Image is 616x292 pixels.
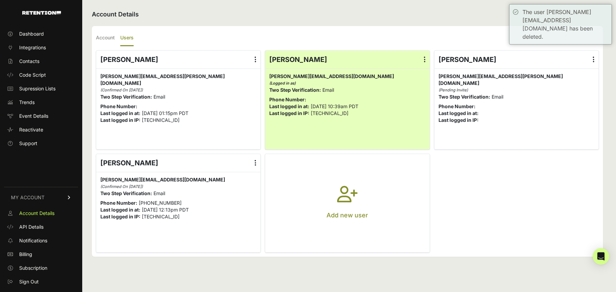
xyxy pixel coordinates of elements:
[19,44,46,51] span: Integrations
[19,237,47,244] span: Notifications
[439,117,479,123] strong: Last logged in IP:
[4,28,78,39] a: Dashboard
[439,88,468,92] i: (Pending Invite)
[142,117,180,123] span: [TECHNICAL_ID]
[434,51,599,68] div: [PERSON_NAME]
[4,56,78,67] a: Contacts
[265,154,429,253] button: Add new user
[19,30,44,37] span: Dashboard
[100,207,140,213] strong: Last logged in at:
[311,110,348,116] span: [TECHNICAL_ID]
[100,117,140,123] strong: Last logged in IP:
[96,154,260,172] div: [PERSON_NAME]
[439,73,563,86] span: [PERSON_NAME][EMAIL_ADDRESS][PERSON_NAME][DOMAIN_NAME]
[4,263,78,274] a: Subscription
[269,87,321,93] strong: Two Step Verification:
[96,51,260,68] div: [PERSON_NAME]
[322,87,334,93] span: Email
[96,30,115,46] label: Account
[100,184,143,189] i: (Confirmed On [DATE])
[269,81,296,86] i: (Logged in as)
[4,208,78,219] a: Account Details
[120,30,134,46] label: Users
[4,221,78,232] a: API Details
[19,99,35,106] span: Trends
[327,211,368,220] p: Add new user
[142,214,180,219] span: [TECHNICAL_ID]
[4,83,78,94] a: Supression Lists
[4,97,78,108] a: Trends
[142,207,189,213] span: [DATE] 12:13pm PDT
[19,126,43,133] span: Reactivate
[593,248,609,265] div: Open Intercom Messenger
[265,51,429,68] div: [PERSON_NAME]
[92,10,603,19] h2: Account Details
[19,113,48,119] span: Event Details
[4,124,78,135] a: Reactivate
[100,73,225,86] span: [PERSON_NAME][EMAIL_ADDRESS][PERSON_NAME][DOMAIN_NAME]
[4,42,78,53] a: Integrations
[522,8,608,41] div: The user [PERSON_NAME][EMAIL_ADDRESS][DOMAIN_NAME] has been deleted.
[100,110,140,116] strong: Last logged in at:
[100,190,152,196] strong: Two Step Verification:
[22,11,61,15] img: Retention.com
[4,111,78,122] a: Event Details
[439,103,476,109] strong: Phone Number:
[100,103,137,109] strong: Phone Number:
[439,110,479,116] strong: Last logged in at:
[4,249,78,260] a: Billing
[269,110,309,116] strong: Last logged in IP:
[142,110,188,116] span: [DATE] 01:15pm PDT
[19,85,56,92] span: Supression Lists
[100,214,140,219] strong: Last logged in IP:
[100,177,225,182] span: [PERSON_NAME][EMAIL_ADDRESS][DOMAIN_NAME]
[4,138,78,149] a: Support
[19,210,54,217] span: Account Details
[4,69,78,80] a: Code Script
[4,187,78,208] a: MY ACCOUNT
[492,94,503,100] span: Email
[311,103,358,109] span: [DATE] 10:39am PDT
[100,200,137,206] strong: Phone Number:
[153,94,165,100] span: Email
[4,276,78,287] a: Sign Out
[19,58,39,65] span: Contacts
[11,194,45,201] span: MY ACCOUNT
[19,265,47,271] span: Subscription
[153,190,165,196] span: Email
[19,278,39,285] span: Sign Out
[100,88,143,92] i: (Confirmed On [DATE])
[139,200,182,206] span: [PHONE_NUMBER]
[19,251,32,258] span: Billing
[269,97,306,102] strong: Phone Number:
[269,73,394,79] span: [PERSON_NAME][EMAIL_ADDRESS][DOMAIN_NAME]
[19,224,44,230] span: API Details
[19,72,46,78] span: Code Script
[4,235,78,246] a: Notifications
[100,94,152,100] strong: Two Step Verification:
[439,94,490,100] strong: Two Step Verification:
[269,103,309,109] strong: Last logged in at:
[19,140,37,147] span: Support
